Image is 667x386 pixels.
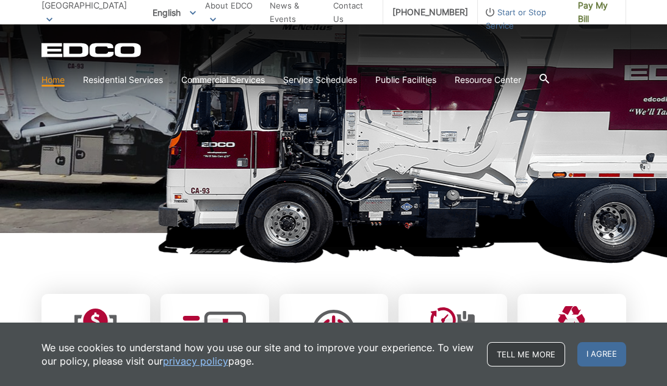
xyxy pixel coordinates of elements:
[143,2,205,23] span: English
[375,73,436,87] a: Public Facilities
[83,73,163,87] a: Residential Services
[41,43,143,57] a: EDCD logo. Return to the homepage.
[41,341,475,368] p: We use cookies to understand how you use our site and to improve your experience. To view our pol...
[487,342,565,366] a: Tell me more
[41,73,65,87] a: Home
[577,342,626,366] span: I agree
[181,73,265,87] a: Commercial Services
[455,73,521,87] a: Resource Center
[283,73,357,87] a: Service Schedules
[163,354,228,368] a: privacy policy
